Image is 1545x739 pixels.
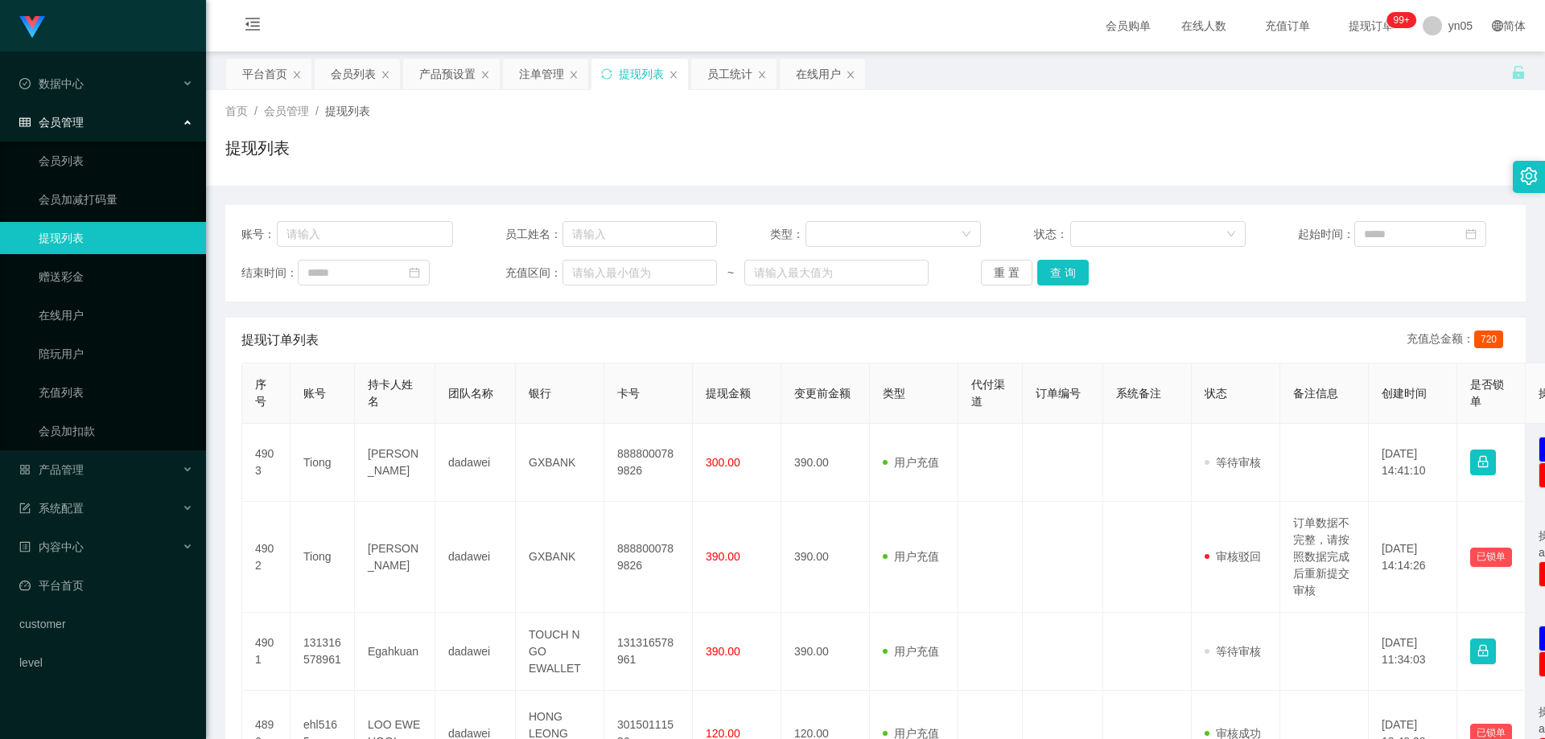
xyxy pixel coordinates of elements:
[883,645,939,658] span: 用户充值
[1293,387,1338,400] span: 备注信息
[242,59,287,89] div: 平台首页
[1470,450,1496,475] button: 图标: lock
[1407,330,1510,350] div: 充值总金额：
[290,502,355,613] td: Tiong
[241,226,277,243] span: 账号：
[619,59,664,89] div: 提现列表
[519,59,564,89] div: 注单管理
[39,222,193,254] a: 提现列表
[962,229,971,240] i: 图标: down
[1474,330,1503,348] span: 720
[254,105,257,117] span: /
[19,464,31,475] i: 图标: appstore-o
[781,613,870,691] td: 390.00
[1173,20,1234,31] span: 在线人数
[706,550,740,563] span: 390.00
[1511,65,1526,80] i: 图标: unlock
[1205,645,1261,658] span: 等待审核
[39,338,193,370] a: 陪玩用户
[19,647,193,679] a: level
[706,456,740,469] span: 300.00
[1226,229,1236,240] i: 图标: down
[1036,387,1081,400] span: 订单编号
[19,77,84,90] span: 数据中心
[241,265,298,281] span: 结束时间：
[1465,228,1477,240] i: 图标: calendar
[1470,548,1512,567] button: 已锁单
[19,502,84,515] span: 系统配置
[1205,456,1261,469] span: 等待审核
[794,387,851,400] span: 变更前金额
[241,330,319,350] span: 提现订单列表
[1492,20,1503,31] i: 图标: global
[242,424,290,502] td: 4903
[19,78,31,89] i: 图标: check-circle-o
[1341,20,1402,31] span: 提现订单
[355,502,435,613] td: [PERSON_NAME]
[242,613,290,691] td: 4901
[516,424,604,502] td: GXBANK
[315,105,319,117] span: /
[569,70,579,80] i: 图标: close
[277,221,453,247] input: 请输入
[225,1,280,52] i: 图标: menu-fold
[355,424,435,502] td: [PERSON_NAME]
[770,226,806,243] span: 类型：
[1470,378,1504,408] span: 是否锁单
[19,541,31,552] i: 图标: profile
[781,502,870,613] td: 390.00
[1205,550,1261,563] span: 审核驳回
[290,613,355,691] td: 131316578961
[355,613,435,691] td: Egahkuan
[255,378,266,408] span: 序号
[19,463,84,476] span: 产品管理
[225,136,290,160] h1: 提现列表
[19,116,84,129] span: 会员管理
[435,424,516,502] td: dadawei
[1520,167,1538,185] i: 图标: setting
[1257,20,1318,31] span: 充值订单
[39,183,193,216] a: 会员加减打码量
[604,502,693,613] td: 8888000789826
[39,376,193,409] a: 充值列表
[1369,424,1457,502] td: [DATE] 14:41:10
[505,265,562,281] span: 充值区间：
[1369,502,1457,613] td: [DATE] 14:14:26
[39,145,193,177] a: 会员列表
[617,387,640,400] span: 卡号
[744,260,928,285] input: 请输入最大值为
[706,387,751,400] span: 提现金额
[290,424,355,502] td: Tiong
[1116,387,1161,400] span: 系统备注
[19,503,31,514] i: 图标: form
[303,387,326,400] span: 账号
[39,299,193,331] a: 在线用户
[1298,226,1354,243] span: 起始时间：
[604,424,693,502] td: 8888000789826
[516,613,604,691] td: TOUCH N GO EWALLET
[883,550,939,563] span: 用户充值
[706,645,740,658] span: 390.00
[39,415,193,447] a: 会员加扣款
[707,59,752,89] div: 员工统计
[435,502,516,613] td: dadawei
[19,117,31,128] i: 图标: table
[325,105,370,117] span: 提现列表
[409,267,420,278] i: 图标: calendar
[1369,613,1457,691] td: [DATE] 11:34:03
[1037,260,1089,285] button: 查 询
[381,70,390,80] i: 图标: close
[331,59,376,89] div: 会员列表
[562,260,717,285] input: 请输入最小值为
[368,378,413,408] span: 持卡人姓名
[1382,387,1427,400] span: 创建时间
[604,613,693,691] td: 131316578961
[225,105,248,117] span: 首页
[796,59,841,89] div: 在线用户
[717,265,744,281] span: ~
[419,59,476,89] div: 产品预设置
[19,540,84,553] span: 内容中心
[39,261,193,293] a: 赠送彩金
[529,387,551,400] span: 银行
[1280,502,1369,613] td: 订单数据不完整，请按照数据完成后重新提交审核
